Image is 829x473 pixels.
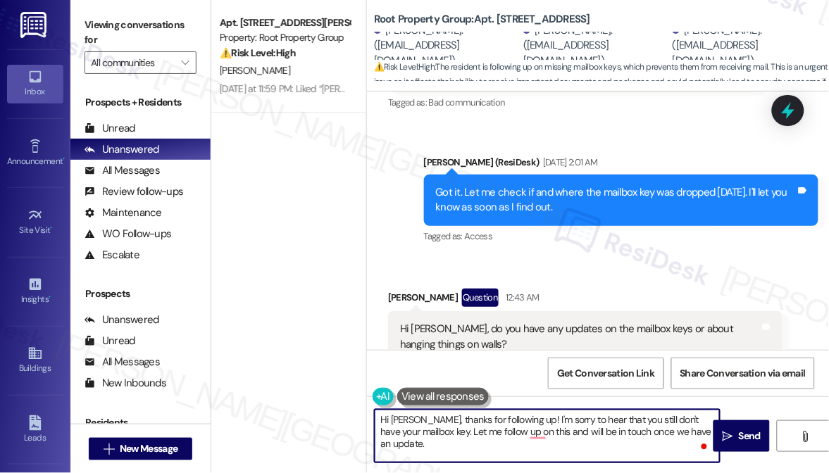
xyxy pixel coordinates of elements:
textarea: To enrich screen reader interactions, please activate Accessibility in Grammarly extension settings [375,410,720,462]
span: New Message [120,441,177,456]
div: Escalate [85,248,139,263]
button: New Message [89,438,193,460]
div: Review follow-ups [85,184,183,199]
div: All Messages [85,163,160,178]
strong: ⚠️ Risk Level: High [374,61,435,72]
span: Bad communication [429,96,505,108]
a: Buildings [7,341,63,379]
div: All Messages [85,355,160,370]
div: Apt. [STREET_ADDRESS][PERSON_NAME] [220,15,350,30]
div: Unread [85,334,135,348]
div: [PERSON_NAME] (ResiDesk) [424,155,818,175]
a: Site Visit • [7,203,63,241]
input: All communities [91,51,174,74]
i:  [181,57,189,68]
a: Inbox [7,65,63,103]
div: Unread [85,121,135,136]
div: Maintenance [85,206,162,220]
button: Share Conversation via email [671,358,815,389]
button: Get Conversation Link [548,358,663,389]
div: WO Follow-ups [85,227,171,241]
div: [PERSON_NAME]. ([EMAIL_ADDRESS][DOMAIN_NAME]) [673,23,818,68]
div: Unanswered [85,313,159,327]
a: Leads [7,411,63,449]
span: Access [464,230,492,242]
button: Send [713,420,770,452]
span: [PERSON_NAME] [220,64,290,77]
div: Residents [70,415,211,430]
span: Send [739,429,761,443]
i:  [799,431,810,442]
div: Property: Root Property Group [220,30,350,45]
div: Prospects + Residents [70,95,211,110]
span: • [49,292,51,302]
span: • [63,154,65,164]
a: Insights • [7,272,63,310]
span: Share Conversation via email [680,366,806,381]
div: New Inbounds [85,376,166,391]
span: Get Conversation Link [557,366,654,381]
strong: ⚠️ Risk Level: High [220,46,296,59]
b: Root Property Group: Apt. [STREET_ADDRESS] [374,12,590,27]
div: [DATE] 2:01 AM [540,155,598,170]
div: [PERSON_NAME]. ([EMAIL_ADDRESS][DOMAIN_NAME]) [374,23,520,68]
div: Unanswered [85,142,159,157]
i:  [104,443,114,455]
div: Hi [PERSON_NAME], do you have any updates on the mailbox keys or about hanging things on walls? [400,322,760,352]
div: Got it. Let me check if and where the mailbox key was dropped [DATE]. I'll let you know as soon a... [436,185,796,215]
i:  [723,431,733,442]
div: Tagged as: [424,226,818,246]
div: [PERSON_NAME]. ([EMAIL_ADDRESS][DOMAIN_NAME]) [523,23,669,68]
div: Prospects [70,286,211,301]
div: [PERSON_NAME] [388,289,783,311]
span: : The resident is following up on missing mailbox keys, which prevents them from receiving mail. ... [374,60,829,120]
label: Viewing conversations for [85,14,197,51]
img: ResiDesk Logo [20,12,49,38]
div: 12:43 AM [502,290,540,305]
div: Question [462,289,499,306]
div: Tagged as: [388,92,759,113]
span: • [51,223,53,233]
